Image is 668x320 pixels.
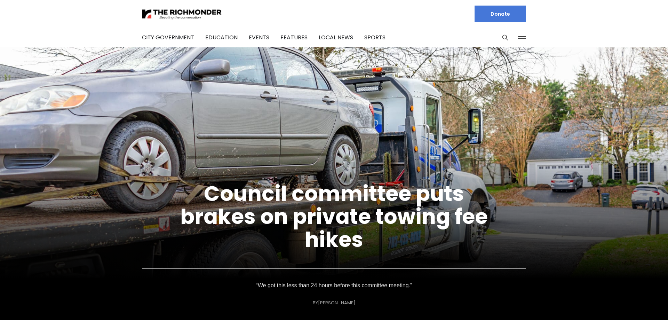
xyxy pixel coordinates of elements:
[318,299,356,306] a: [PERSON_NAME]
[364,33,385,41] a: Sports
[142,8,222,20] img: The Richmonder
[180,179,488,254] a: Council committee puts brakes on private towing fee hikes
[142,33,194,41] a: City Government
[500,32,510,43] button: Search this site
[313,300,356,305] div: By
[609,286,668,320] iframe: portal-trigger
[319,33,353,41] a: Local News
[475,6,526,22] a: Donate
[254,281,414,290] p: “We got this less than 24 hours before this committee meeting.”
[205,33,238,41] a: Education
[280,33,308,41] a: Features
[249,33,269,41] a: Events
